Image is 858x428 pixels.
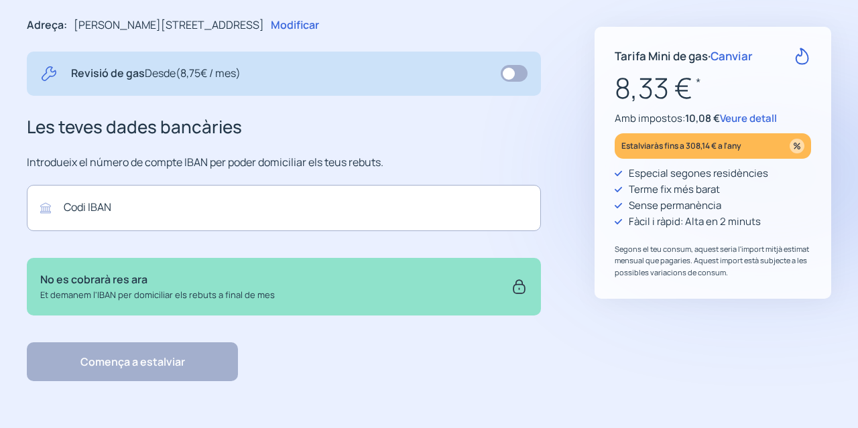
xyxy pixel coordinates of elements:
p: No es cobrarà res ara [40,271,275,289]
p: Adreça: [27,17,67,34]
p: Amb impostos: [615,111,811,127]
img: percentage_icon.svg [790,139,804,153]
p: Tarifa Mini de gas · [615,47,753,65]
p: Revisió de gas [71,65,241,82]
img: secure.svg [511,271,528,302]
img: rate-G.svg [794,48,811,65]
span: Desde (8,75€ / mes) [145,66,241,80]
img: tool.svg [40,65,58,82]
p: Estalviaràs fins a 308,14 € a l'any [621,138,741,153]
p: Sense permanència [629,198,721,214]
span: Canviar [711,48,753,64]
p: Modificar [271,17,319,34]
h3: Les teves dades bancàries [27,113,541,141]
p: 8,33 € [615,66,811,111]
p: Segons el teu consum, aquest seria l'import mitjà estimat mensual que pagaries. Aquest import est... [615,243,811,279]
p: [PERSON_NAME][STREET_ADDRESS] [74,17,264,34]
p: Terme fix més barat [629,182,720,198]
p: Fàcil i ràpid: Alta en 2 minuts [629,214,761,230]
p: Et demanem l'IBAN per domiciliar els rebuts a final de mes [40,288,275,302]
p: Introdueix el número de compte IBAN per poder domiciliar els teus rebuts. [27,154,541,171]
span: Veure detall [720,111,777,125]
span: 10,08 € [685,111,720,125]
p: Especial segones residències [629,165,768,182]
